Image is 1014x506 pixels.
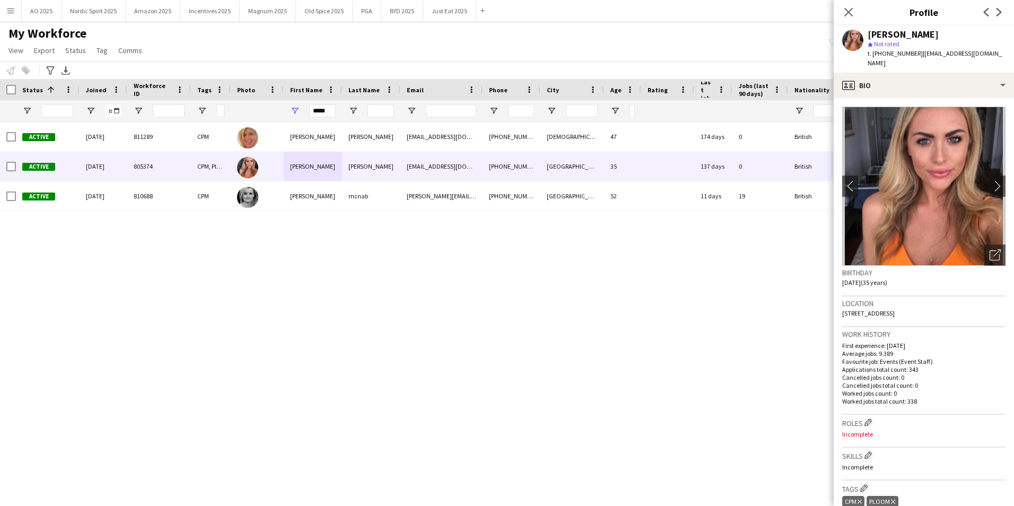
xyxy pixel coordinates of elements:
button: AO 2025 [22,1,62,21]
img: lindsay shaw [237,127,258,149]
input: Last Name Filter Input [368,104,394,117]
h3: Profile [834,5,1014,19]
button: Amazon 2025 [126,1,180,21]
div: [DEMOGRAPHIC_DATA] Frome [540,122,604,151]
input: Joined Filter Input [105,104,121,117]
button: Open Filter Menu [610,106,620,116]
div: [PHONE_NUMBER] [483,122,540,151]
span: Age [610,86,622,94]
p: Cancelled jobs total count: 0 [842,381,1006,389]
div: [GEOGRAPHIC_DATA] [540,152,604,181]
span: Photo [237,86,255,94]
button: Open Filter Menu [134,106,143,116]
button: Open Filter Menu [489,106,499,116]
button: BYD 2025 [381,1,423,21]
div: 174 days [694,122,732,151]
img: Lindsey mcnab [237,187,258,208]
button: Open Filter Menu [290,106,300,116]
div: CPM [191,122,231,151]
span: | [EMAIL_ADDRESS][DOMAIN_NAME] [868,49,1002,67]
span: Status [65,46,86,55]
div: [PERSON_NAME] [868,30,939,39]
button: Open Filter Menu [794,106,804,116]
span: Active [22,163,55,171]
a: Tag [92,43,112,57]
button: Old Spice 2025 [296,1,353,21]
span: Not rated [874,40,899,48]
a: Status [61,43,90,57]
span: [DATE] (35 years) [842,278,887,286]
button: Incentives 2025 [180,1,240,21]
div: [DATE] [80,181,127,211]
button: Just Eat 2025 [423,1,476,21]
h3: Roles [842,417,1006,428]
span: Status [22,86,43,94]
div: mcnab [342,181,400,211]
div: 35 [604,152,641,181]
span: My Workforce [8,25,86,41]
input: Email Filter Input [426,104,476,117]
a: Comms [114,43,146,57]
div: [PERSON_NAME][EMAIL_ADDRESS][DOMAIN_NAME] [400,181,483,211]
span: Tags [197,86,212,94]
button: Open Filter Menu [197,106,207,116]
div: 47 [604,122,641,151]
p: Incomplete [842,463,1006,471]
span: View [8,46,23,55]
div: Open photos pop-in [984,245,1006,266]
span: Workforce ID [134,82,172,98]
span: Export [34,46,55,55]
div: CPM, Ploom [191,152,231,181]
button: Nordic Spirit 2025 [62,1,126,21]
div: [PHONE_NUMBER] [483,181,540,211]
button: Open Filter Menu [547,106,556,116]
span: British [794,162,812,170]
span: Joined [86,86,107,94]
div: 811289 [127,122,191,151]
input: City Filter Input [566,104,598,117]
p: Favourite job: Events (Event Staff) [842,357,1006,365]
span: Last Name [348,86,380,94]
div: [EMAIL_ADDRESS][DOMAIN_NAME] [400,152,483,181]
input: Workforce ID Filter Input [153,104,185,117]
button: Magnum 2025 [240,1,296,21]
h3: Location [842,299,1006,308]
div: [PERSON_NAME] [342,152,400,181]
p: Cancelled jobs count: 0 [842,373,1006,381]
p: First experience: [DATE] [842,342,1006,350]
div: [PHONE_NUMBER] [483,152,540,181]
div: CPM [191,181,231,211]
span: British [794,192,812,200]
span: Jobs (last 90 days) [739,82,769,98]
span: Tag [97,46,108,55]
input: First Name Filter Input [309,104,336,117]
div: 11 days [694,181,732,211]
span: Last job [701,78,713,102]
h3: Tags [842,483,1006,494]
div: 805374 [127,152,191,181]
span: First Name [290,86,322,94]
span: British [794,133,812,141]
div: [EMAIL_ADDRESS][DOMAIN_NAME] [400,122,483,151]
app-action-btn: Advanced filters [44,64,57,77]
h3: Work history [842,329,1006,339]
button: PGA [353,1,381,21]
input: Status Filter Input [41,104,73,117]
span: t. [PHONE_NUMBER] [868,49,923,57]
div: 810688 [127,181,191,211]
div: [PERSON_NAME] [284,181,342,211]
div: [PERSON_NAME] [284,122,342,151]
button: Open Filter Menu [86,106,95,116]
div: [PERSON_NAME] [284,152,342,181]
div: 0 [732,152,788,181]
span: Active [22,193,55,200]
p: Incomplete [842,430,1006,438]
span: Comms [118,46,142,55]
p: Applications total count: 343 [842,365,1006,373]
span: Rating [648,86,668,94]
div: 19 [732,181,788,211]
img: Lindsey Johnston [237,157,258,178]
h3: Skills [842,450,1006,461]
span: Email [407,86,424,94]
p: Average jobs: 9.389 [842,350,1006,357]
